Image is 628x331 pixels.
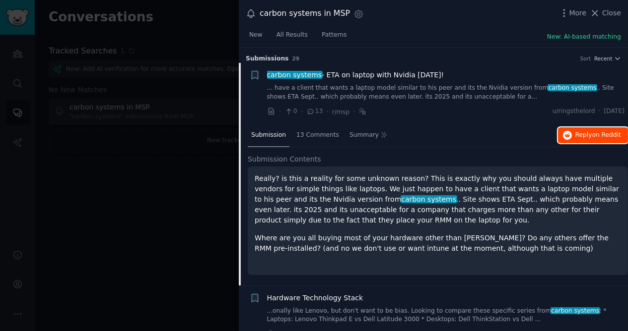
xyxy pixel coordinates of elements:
span: 13 Comments [296,131,339,140]
span: · [326,107,328,117]
span: New [249,31,263,40]
span: Reply [575,131,621,140]
span: carbon systems [548,84,597,91]
span: on Reddit [592,131,621,138]
a: ...onally like Lenovo, but don't want to be bias. Looking to compare these specific series fromca... [267,307,625,324]
p: Where are you all buying most of your hardware other than [PERSON_NAME]? Do any others offer the ... [255,233,621,254]
span: u/ringsthelord [553,107,595,116]
span: [DATE] [604,107,625,116]
button: More [559,8,587,18]
p: Really? is this a reality for some unknown reason? This is exactly why you should always have mul... [255,173,621,225]
button: Close [590,8,621,18]
span: · [279,107,281,117]
span: · [353,107,355,117]
a: ... have a client that wants a laptop model similar to his peer and its the Nvidia version fromca... [267,84,625,101]
a: Patterns [318,27,350,48]
span: r/msp [332,109,349,115]
span: 29 [292,55,300,61]
a: All Results [273,27,311,48]
span: - ETA on laptop with Nvidia [DATE]! [267,70,444,80]
div: carbon systems in MSP [260,7,350,20]
span: Close [602,8,621,18]
span: Submission s [246,55,289,63]
span: Submission [251,131,286,140]
button: New: AI-based matching [547,33,621,42]
a: Hardware Technology Stack [267,293,363,303]
div: Sort [580,55,591,62]
button: Replyon Reddit [558,127,628,143]
span: carbon systems [266,71,323,79]
span: 0 [284,107,297,116]
span: Patterns [322,31,347,40]
span: 13 [306,107,323,116]
span: More [569,8,587,18]
span: · [301,107,303,117]
span: Recent [594,55,612,62]
span: carbon systems [551,307,600,314]
span: All Results [277,31,308,40]
a: carbon systems- ETA on laptop with Nvidia [DATE]! [267,70,444,80]
button: Recent [594,55,621,62]
span: Summary [349,131,379,140]
span: · [599,107,601,116]
span: carbon systems [401,195,457,203]
span: Submission Contents [248,154,321,165]
a: New [246,27,266,48]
